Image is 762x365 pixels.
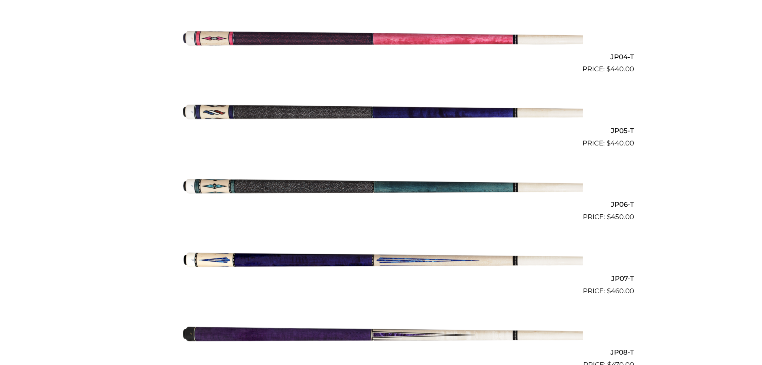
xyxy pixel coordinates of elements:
[179,226,583,293] img: JP07-T
[179,4,583,71] img: JP04-T
[128,4,634,75] a: JP04-T $440.00
[128,197,634,212] h2: JP06-T
[179,78,583,145] img: JP05-T
[606,65,610,73] span: $
[128,152,634,222] a: JP06-T $450.00
[606,139,610,147] span: $
[179,152,583,219] img: JP06-T
[128,123,634,138] h2: JP05-T
[607,213,634,221] bdi: 450.00
[128,226,634,296] a: JP07-T $460.00
[607,287,634,295] bdi: 460.00
[128,49,634,64] h2: JP04-T
[128,345,634,360] h2: JP08-T
[606,139,634,147] bdi: 440.00
[606,65,634,73] bdi: 440.00
[128,271,634,286] h2: JP07-T
[607,213,611,221] span: $
[607,287,611,295] span: $
[128,78,634,148] a: JP05-T $440.00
